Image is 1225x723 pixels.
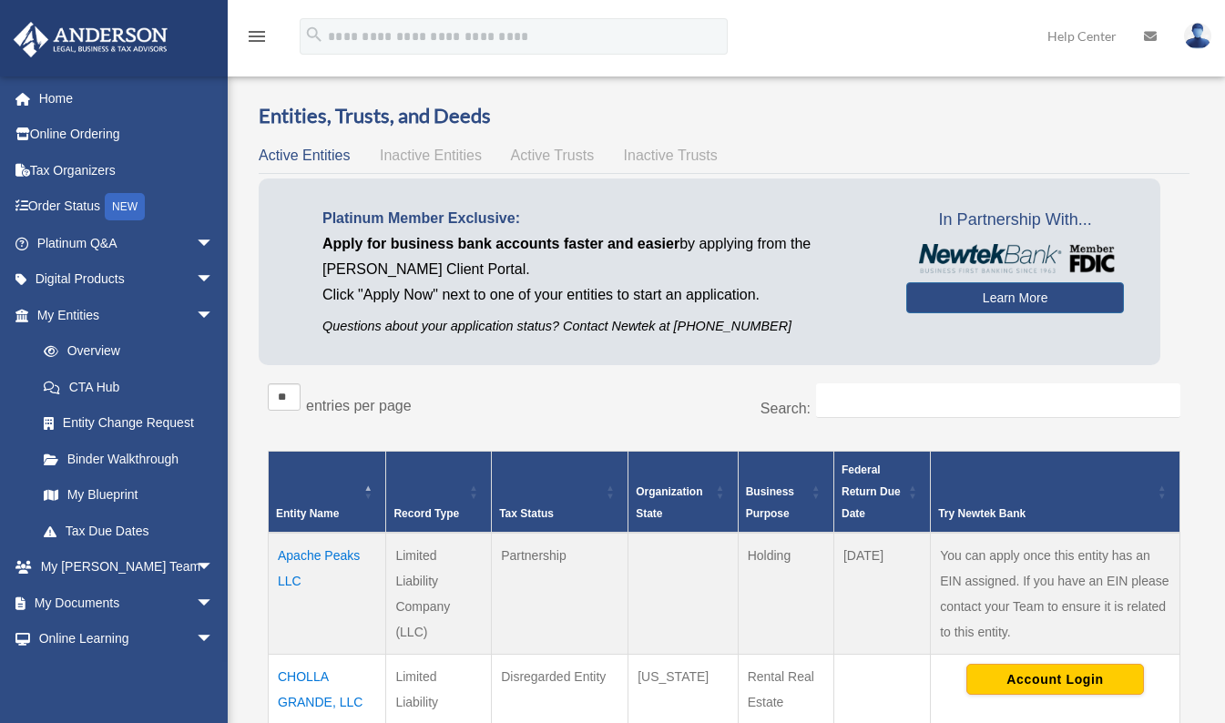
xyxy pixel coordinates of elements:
[196,225,232,262] span: arrow_drop_down
[26,405,232,442] a: Entity Change Request
[393,507,459,520] span: Record Type
[380,148,482,163] span: Inactive Entities
[105,193,145,220] div: NEW
[931,451,1180,533] th: Try Newtek Bank : Activate to sort
[833,451,930,533] th: Federal Return Due Date: Activate to sort
[833,533,930,655] td: [DATE]
[322,231,879,282] p: by applying from the [PERSON_NAME] Client Portal.
[511,148,595,163] span: Active Trusts
[259,102,1189,130] h3: Entities, Trusts, and Deeds
[26,513,232,549] a: Tax Due Dates
[196,585,232,622] span: arrow_drop_down
[8,22,173,57] img: Anderson Advisors Platinum Portal
[13,657,241,693] a: Billingarrow_drop_down
[196,261,232,299] span: arrow_drop_down
[13,585,241,621] a: My Documentsarrow_drop_down
[738,451,833,533] th: Business Purpose: Activate to sort
[196,621,232,658] span: arrow_drop_down
[1184,23,1211,49] img: User Pic
[966,664,1144,695] button: Account Login
[196,657,232,694] span: arrow_drop_down
[624,148,718,163] span: Inactive Trusts
[246,32,268,47] a: menu
[628,451,739,533] th: Organization State: Activate to sort
[13,621,241,657] a: Online Learningarrow_drop_down
[306,398,412,413] label: entries per page
[386,533,492,655] td: Limited Liability Company (LLC)
[906,206,1124,235] span: In Partnership With...
[322,236,679,251] span: Apply for business bank accounts faster and easier
[386,451,492,533] th: Record Type: Activate to sort
[26,441,232,477] a: Binder Walkthrough
[636,485,702,520] span: Organization State
[13,549,241,586] a: My [PERSON_NAME] Teamarrow_drop_down
[26,333,223,370] a: Overview
[746,485,794,520] span: Business Purpose
[13,297,232,333] a: My Entitiesarrow_drop_down
[246,25,268,47] i: menu
[842,463,901,520] span: Federal Return Due Date
[196,549,232,586] span: arrow_drop_down
[938,503,1152,524] div: Try Newtek Bank
[492,533,628,655] td: Partnership
[13,152,241,188] a: Tax Organizers
[196,297,232,334] span: arrow_drop_down
[738,533,833,655] td: Holding
[13,80,241,117] a: Home
[966,671,1144,686] a: Account Login
[269,451,386,533] th: Entity Name: Activate to invert sorting
[26,477,232,514] a: My Blueprint
[276,507,339,520] span: Entity Name
[13,117,241,153] a: Online Ordering
[304,25,324,45] i: search
[13,188,241,226] a: Order StatusNEW
[269,533,386,655] td: Apache Peaks LLC
[931,533,1180,655] td: You can apply once this entity has an EIN assigned. If you have an EIN please contact your Team t...
[13,225,241,261] a: Platinum Q&Aarrow_drop_down
[322,282,879,308] p: Click "Apply Now" next to one of your entities to start an application.
[322,206,879,231] p: Platinum Member Exclusive:
[915,244,1115,273] img: NewtekBankLogoSM.png
[906,282,1124,313] a: Learn More
[26,369,232,405] a: CTA Hub
[259,148,350,163] span: Active Entities
[492,451,628,533] th: Tax Status: Activate to sort
[761,401,811,416] label: Search:
[499,507,554,520] span: Tax Status
[13,261,241,298] a: Digital Productsarrow_drop_down
[322,315,879,338] p: Questions about your application status? Contact Newtek at [PHONE_NUMBER]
